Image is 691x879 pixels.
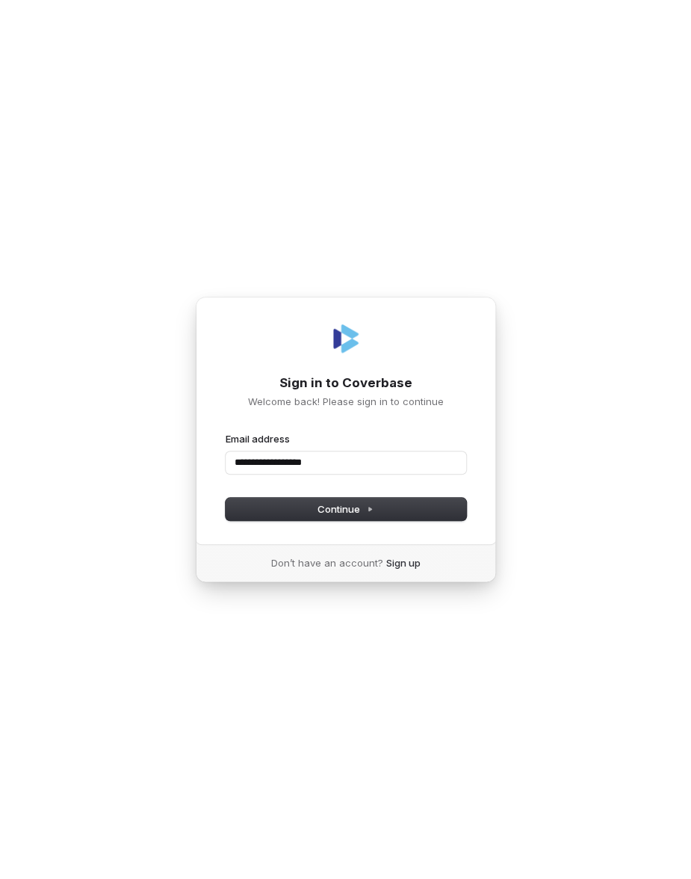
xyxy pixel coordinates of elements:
p: Welcome back! Please sign in to continue [226,395,466,408]
img: Coverbase [328,321,364,357]
span: Don’t have an account? [271,556,383,570]
label: Email address [226,432,290,445]
a: Sign up [386,556,421,570]
span: Continue [317,502,374,516]
h1: Sign in to Coverbase [226,374,466,392]
button: Continue [226,498,466,520]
